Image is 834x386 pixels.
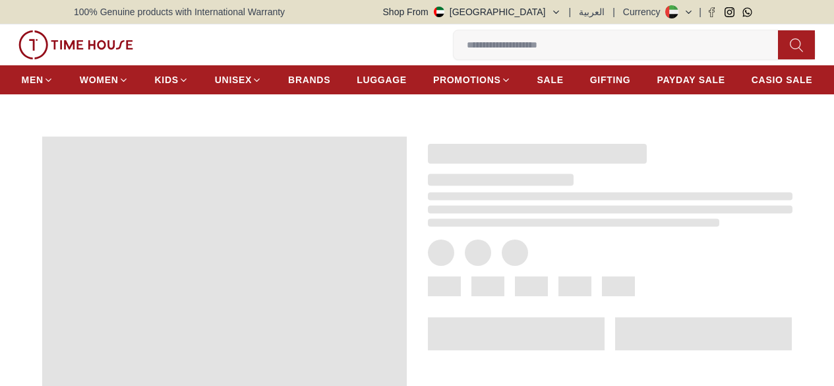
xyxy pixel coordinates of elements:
[433,68,511,92] a: PROMOTIONS
[288,68,330,92] a: BRANDS
[569,5,572,18] span: |
[657,73,725,86] span: PAYDAY SALE
[80,68,129,92] a: WOMEN
[433,73,501,86] span: PROMOTIONS
[752,68,813,92] a: CASIO SALE
[612,5,615,18] span: |
[579,5,605,18] button: العربية
[357,73,407,86] span: LUGGAGE
[657,68,725,92] a: PAYDAY SALE
[623,5,666,18] div: Currency
[707,7,717,17] a: Facebook
[155,68,189,92] a: KIDS
[537,73,564,86] span: SALE
[18,30,133,59] img: ...
[22,68,53,92] a: MEN
[357,68,407,92] a: LUGGAGE
[590,73,631,86] span: GIFTING
[74,5,285,18] span: 100% Genuine products with International Warranty
[155,73,179,86] span: KIDS
[434,7,444,17] img: United Arab Emirates
[22,73,44,86] span: MEN
[215,68,262,92] a: UNISEX
[699,5,701,18] span: |
[752,73,813,86] span: CASIO SALE
[215,73,252,86] span: UNISEX
[383,5,561,18] button: Shop From[GEOGRAPHIC_DATA]
[80,73,119,86] span: WOMEN
[537,68,564,92] a: SALE
[288,73,330,86] span: BRANDS
[725,7,734,17] a: Instagram
[742,7,752,17] a: Whatsapp
[590,68,631,92] a: GIFTING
